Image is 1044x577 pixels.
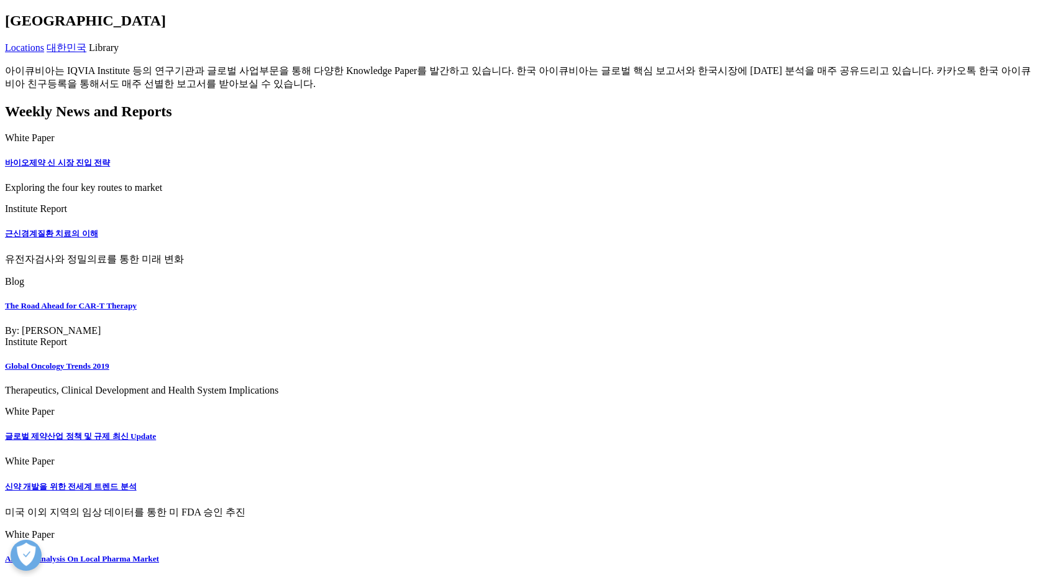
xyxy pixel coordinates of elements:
h2: Weekly News and Reports [5,103,1039,120]
a: Locations [5,42,44,53]
a: Alliance Analysis On Local Pharma Market [5,554,159,563]
div: White Paper [5,406,1039,417]
div: By: [PERSON_NAME] [5,325,1039,336]
span: Library [89,42,119,53]
p: Exploring the four key routes to market [5,182,1039,193]
a: Global Oncology Trends 2019 [5,361,109,371]
a: The Road Ahead for CAR-T Therapy [5,301,137,310]
div: Institute Report [5,203,1039,215]
div: Blog [5,276,1039,287]
p: 아이큐비아는 IQVIA Institute 등의 연구기관과 글로벌 사업부문을 통해 다양한 Knowledge Paper를 발간하고 있습니다. 한국 아이큐비아는 글로벌 핵심 보고서... [5,65,1039,91]
div: White Paper [5,132,1039,144]
div: Institute Report [5,336,1039,348]
button: 개방형 기본 설정 [11,540,42,571]
div: White Paper [5,456,1039,467]
p: 미국 이외 지역의 임상 데이터를 통한 미 FDA 승인 추진 [5,506,1039,519]
a: 신약 개발을 위한 전세계 트렌드 분석 [5,482,137,491]
h2: [GEOGRAPHIC_DATA] [5,12,1039,29]
a: 대한민국 [47,42,86,53]
p: Therapeutics, Clinical Development and Health System Implications [5,385,1039,396]
p: 유전자검사와 정밀의료를 통한 미래 변화 [5,253,1039,266]
a: 근신경계질환 치료의 이해 [5,229,98,238]
div: White Paper [5,529,1039,540]
a: 바이오제약 신 시장 진입 전략 [5,158,110,167]
a: 글로벌 제약산업 정책 및 규제 최신 Update [5,432,156,441]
